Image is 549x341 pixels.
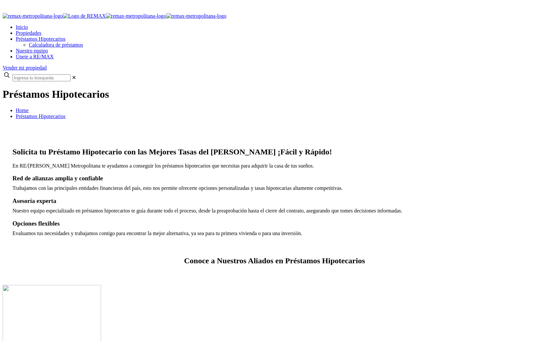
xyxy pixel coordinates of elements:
a: Nuestro equipo [16,48,48,53]
h1: Préstamos Hipotecarios [3,88,546,100]
nav: Main menu [3,24,546,60]
img: remax-metropolitana-logo [106,13,166,19]
div: Trabajamos con las principales entidades financieras del país, esto nos permite ofrecerte opcione... [12,185,546,191]
input: Ingresa tu búsqueda [12,74,71,81]
h2: Solicita tu Préstamo Hipotecario con las Mejores Tasas del [PERSON_NAME] ¡Fácil y Rápido! [12,148,546,156]
img: remax-metropolitana-logo [3,13,63,19]
a: Home [16,108,29,113]
img: Logo de REMAX [63,13,106,19]
div: Evaluamos tus necesidades y trabajamos contigo para encontrar la mejor alternativa, ya sea para t... [12,231,546,236]
span: En RE/[PERSON_NAME] Metropolitana te ayudamos a conseguir los préstamos hipotecarios que necesita... [12,163,314,169]
a: Préstamos Hipotecarios [16,36,66,42]
div: Nuestro equipo especializado en préstamos hipotecarios te guía durante todo el proceso, desde la ... [12,208,546,214]
a: Préstamos Hipotecarios [16,113,66,119]
h3: Opciones flexibles [12,220,546,227]
svg: search icon [3,71,11,79]
h3: Asesoría experta [12,197,546,205]
a: Vender mi propiedad [3,65,47,70]
h2: Conoce a Nuestros Aliados en Préstamos Hipotecarios [3,256,546,265]
a: Inicio [16,24,28,30]
h3: Red de alianzas amplia y confiable [12,175,546,182]
a: Únete a RE/MAX [16,54,54,59]
a: Calculadora de préstamos [29,42,83,48]
a: Propiedades [16,30,41,36]
a: RE/MAX Metropolitana [3,13,226,19]
img: remax-metropolitana-logo [166,13,227,19]
span: ✕ [72,75,76,80]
